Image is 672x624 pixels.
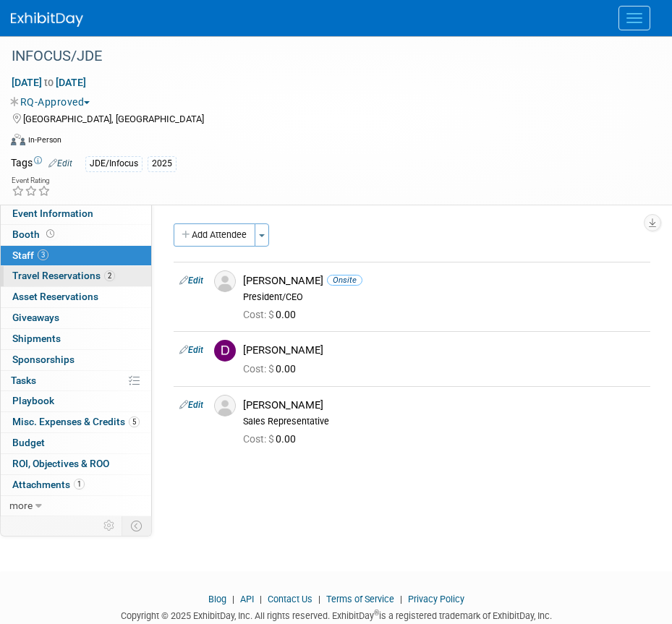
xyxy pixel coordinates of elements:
span: | [256,594,265,604]
span: [GEOGRAPHIC_DATA], [GEOGRAPHIC_DATA] [23,114,204,124]
span: 0.00 [243,433,302,445]
td: Toggle Event Tabs [122,516,152,535]
span: 0.00 [243,363,302,375]
a: API [240,594,254,604]
span: | [396,594,406,604]
div: JDE/Infocus [85,156,143,171]
span: Attachments [12,479,85,490]
button: Add Attendee [174,223,255,247]
div: In-Person [27,134,61,145]
a: Terms of Service [326,594,394,604]
a: ROI, Objectives & ROO [1,454,151,474]
div: 2025 [148,156,176,171]
a: Blog [208,594,226,604]
a: Asset Reservations [1,287,151,307]
div: Event Format [11,132,654,153]
a: Event Information [1,204,151,224]
img: Format-Inperson.png [11,134,25,145]
span: Booth [12,228,57,240]
a: Edit [179,345,203,355]
span: Onsite [327,275,362,286]
a: Sponsorships [1,350,151,370]
img: ExhibitDay [11,12,83,27]
a: Attachments1 [1,475,151,495]
a: Privacy Policy [408,594,464,604]
span: Cost: $ [243,363,276,375]
span: [DATE] [DATE] [11,76,87,89]
span: 3 [38,249,48,260]
span: 5 [129,416,140,427]
span: Asset Reservations [12,291,98,302]
button: RQ-Approved [11,95,95,109]
a: Travel Reservations2 [1,266,151,286]
div: [PERSON_NAME] [243,398,645,412]
span: Tasks [11,375,36,386]
div: President/CEO [243,291,645,303]
span: Giveaways [12,312,59,323]
div: Copyright © 2025 ExhibitDay, Inc. All rights reserved. ExhibitDay is a registered trademark of Ex... [11,606,661,623]
span: more [9,500,33,511]
div: [PERSON_NAME] [243,274,645,288]
a: Edit [179,275,203,286]
td: Tags [11,155,72,172]
a: Playbook [1,391,151,411]
a: Edit [179,400,203,410]
span: Sponsorships [12,354,75,365]
span: 2 [104,270,115,281]
a: more [1,496,151,516]
a: Edit [48,158,72,168]
img: Associate-Profile-5.png [214,270,236,292]
span: Misc. Expenses & Credits [12,416,140,427]
div: [PERSON_NAME] [243,343,645,357]
div: Event Rating [12,177,51,184]
span: Shipments [12,333,61,344]
span: | [229,594,238,604]
span: Travel Reservations [12,270,115,281]
span: Booth not reserved yet [43,228,57,239]
span: 0.00 [243,309,302,320]
span: to [42,77,56,88]
a: Contact Us [268,594,312,604]
a: Misc. Expenses & Credits5 [1,412,151,432]
span: Cost: $ [243,309,276,320]
a: Tasks [1,371,151,391]
span: 1 [74,479,85,490]
a: Staff3 [1,246,151,266]
img: D.jpg [214,340,236,362]
span: Event Information [12,208,93,219]
span: Budget [12,437,45,448]
span: | [315,594,324,604]
sup: ® [374,609,379,617]
div: INFOCUS/JDE [7,43,643,69]
a: Booth [1,225,151,245]
span: Playbook [12,395,54,406]
span: ROI, Objectives & ROO [12,458,109,469]
a: Shipments [1,329,151,349]
span: Staff [12,249,48,261]
div: Sales Representative [243,416,645,427]
a: Giveaways [1,308,151,328]
span: Cost: $ [243,433,276,445]
a: Budget [1,433,151,453]
td: Personalize Event Tab Strip [97,516,122,535]
img: Associate-Profile-5.png [214,395,236,416]
button: Menu [618,6,650,30]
